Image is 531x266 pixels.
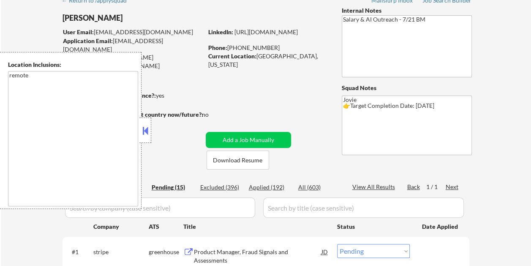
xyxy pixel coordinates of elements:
[65,197,255,218] input: Search by company (case sensitive)
[8,60,138,69] div: Location Inclusions:
[202,110,226,119] div: no
[93,248,149,256] div: stripe
[208,52,328,69] div: [GEOGRAPHIC_DATA], [US_STATE]
[63,28,203,36] div: [EMAIL_ADDRESS][DOMAIN_NAME]
[208,44,328,52] div: [PHONE_NUMBER]
[207,151,269,170] button: Download Resume
[234,28,298,36] a: [URL][DOMAIN_NAME]
[152,183,194,192] div: Pending (15)
[194,248,321,264] div: Product Manager, Fraud Signals and Assessments
[342,6,472,15] div: Internal Notes
[63,37,203,53] div: [EMAIL_ADDRESS][DOMAIN_NAME]
[407,183,421,191] div: Back
[321,244,329,259] div: JD
[249,183,291,192] div: Applied (192)
[426,183,446,191] div: 1 / 1
[446,183,459,191] div: Next
[298,183,340,192] div: All (603)
[149,222,183,231] div: ATS
[208,44,227,51] strong: Phone:
[72,248,87,256] div: #1
[149,248,183,256] div: greenhouse
[208,28,233,36] strong: LinkedIn:
[63,13,236,23] div: [PERSON_NAME]
[206,132,291,148] button: Add a Job Manually
[63,37,113,44] strong: Application Email:
[263,197,464,218] input: Search by title (case sensitive)
[422,222,459,231] div: Date Applied
[208,52,256,60] strong: Current Location:
[63,28,94,36] strong: User Email:
[200,183,242,192] div: Excluded (396)
[342,84,472,92] div: Squad Notes
[352,183,398,191] div: View All Results
[337,219,410,234] div: Status
[183,222,329,231] div: Title
[93,222,149,231] div: Company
